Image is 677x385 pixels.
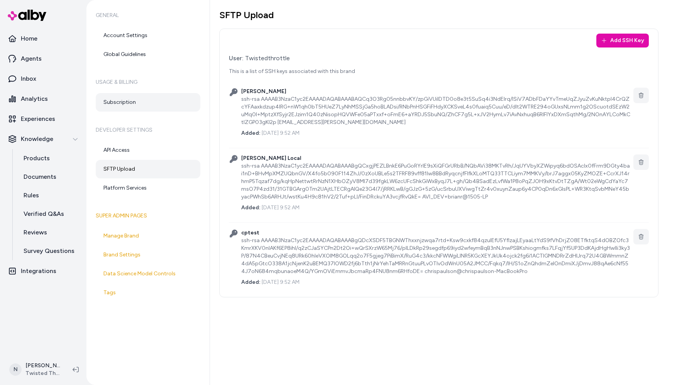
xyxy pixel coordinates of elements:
div: ssh-rsa AAAAB3NzaC1yc2EAAAADAQABAAABgQCxgjPEZLBnkE6PuGoRYrlE9sXiQFGrURbB/NQbAVi38MKTvRh/JqUYVbyXZ... [241,162,630,201]
a: Analytics [3,90,83,108]
p: Home [21,34,37,43]
button: N[PERSON_NAME]Twisted Throttle [5,357,66,382]
p: Documents [24,172,56,181]
div: [DATE] 9:52 AM [241,126,630,137]
a: Integrations [3,262,83,280]
a: Tags [96,283,200,302]
p: Products [24,154,50,163]
img: alby Logo [8,10,46,21]
a: Documents [16,168,83,186]
a: Reviews [16,223,83,242]
h6: Usage & Billing [96,71,200,93]
a: Subscription [96,93,200,112]
p: Rules [24,191,39,200]
p: Verified Q&As [24,209,64,219]
span: N [9,363,22,376]
div: Twistedthrottle [229,54,649,63]
a: Manage Brand [96,227,200,245]
a: Global Guidelines [96,45,200,64]
a: Account Settings [96,26,200,45]
h3: [PERSON_NAME] [241,88,630,95]
div: ssh-rsa AAAAB3NzaC1yc2EAAAADAQABAAABAQCq3O3Rg05nnbbvKY/zpGiVUiIDTD0o8e3t5SuSq4i3NdElrq/ISiV7ADbFD... [241,95,630,126]
a: Products [16,149,83,168]
h3: cptest [241,229,630,237]
button: Add SSH Key [596,34,649,47]
p: Inbox [21,74,36,83]
a: Verified Q&As [16,205,83,223]
p: Survey Questions [24,246,74,256]
span: Added: [241,204,261,211]
span: Added: [241,130,261,136]
a: SFTP Upload [96,160,200,178]
p: [PERSON_NAME] [25,362,60,370]
a: Survey Questions [16,242,83,260]
p: Analytics [21,94,48,103]
span: Twisted Throttle [25,370,60,377]
a: API Access [96,141,200,159]
h3: [PERSON_NAME] Local [241,154,630,162]
button: Knowledge [3,130,83,148]
a: Home [3,29,83,48]
div: [DATE] 9:52 AM [241,201,630,212]
div: ssh-rsa AAAAB3NzaC1yc2EAAAADAQABAAABgQDcXSDF5TBGNWThxxnjzwqa7rtd+Ksw9cxkf84qzuIEfU5YflzajLEyaaLtY... [241,237,630,275]
a: Brand Settings [96,246,200,264]
span: Added: [241,279,261,285]
h6: General [96,5,200,26]
a: Inbox [3,70,83,88]
a: Rules [16,186,83,205]
span: User: [229,54,244,62]
h6: Super Admin Pages [96,205,200,227]
p: Knowledge [21,134,53,144]
a: Data Science Model Controls [96,265,200,283]
p: Integrations [21,266,56,276]
p: Agents [21,54,42,63]
p: Experiences [21,114,55,124]
h1: SFTP Upload [219,9,658,21]
a: Agents [3,49,83,68]
div: [DATE] 9:52 AM [241,275,630,286]
h6: Developer Settings [96,119,200,141]
p: Reviews [24,228,47,237]
a: Experiences [3,110,83,128]
p: This is a list of SSH keys associated with this brand [229,68,649,75]
a: Platform Services [96,179,200,197]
